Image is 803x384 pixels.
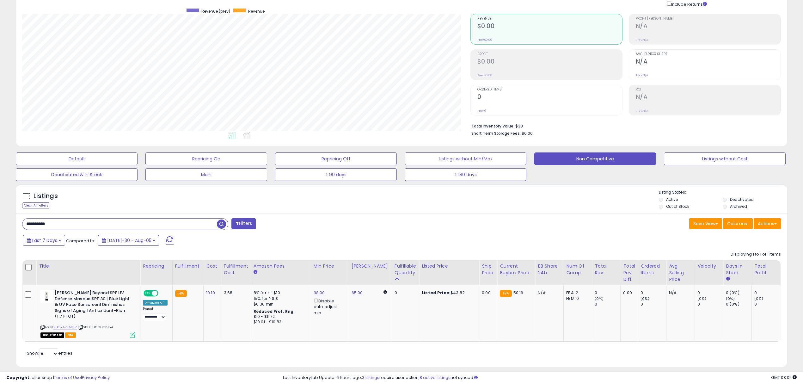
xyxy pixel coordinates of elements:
button: [DATE]-30 - Aug-05 [98,235,159,246]
span: All listings that are currently out of stock and unavailable for purchase on Amazon [40,332,64,338]
div: FBA: 2 [566,290,587,296]
div: Total Rev. [595,263,618,276]
div: Total Rev. Diff. [623,263,635,283]
div: Disable auto adjust min [314,297,344,316]
li: $38 [471,122,776,129]
strong: Copyright [6,375,29,381]
div: 3.68 [224,290,246,296]
a: 38.00 [314,290,325,296]
small: Prev: $0.00 [477,38,492,42]
div: Repricing [143,263,170,269]
h2: 0 [477,93,622,102]
span: Avg. Buybox Share [636,53,781,56]
small: FBA [500,290,512,297]
span: Revenue [248,9,265,14]
div: Days In Stock [726,263,749,276]
div: 0 [641,301,666,307]
b: Total Inventory Value: [471,123,514,129]
div: Listed Price [422,263,476,269]
b: [PERSON_NAME] Beyond SPF UV Defense Masque SPF 30 | Blue Light & UV Face Sunscreen| Diminishes Si... [55,290,132,321]
div: seller snap | | [6,375,110,381]
a: Privacy Policy [82,375,110,381]
b: Listed Price: [422,290,451,296]
a: Terms of Use [54,375,81,381]
button: Repricing Off [275,152,397,165]
span: Ordered Items [477,88,622,91]
span: Show: entries [27,350,72,356]
small: Prev: N/A [636,73,648,77]
div: [PERSON_NAME] [352,263,389,269]
label: Deactivated [730,197,754,202]
a: 19.19 [206,290,215,296]
span: ON [144,291,152,296]
h2: $0.00 [477,22,622,31]
span: [DATE]-30 - Aug-05 [107,237,151,244]
h5: Listings [34,192,58,201]
h2: N/A [636,22,781,31]
label: Out of Stock [666,204,689,209]
div: 0 [595,290,620,296]
button: Listings without Cost [664,152,786,165]
div: 0 [697,290,723,296]
span: | SKU: 1068801954 [78,325,113,330]
div: $0.30 min [254,301,306,307]
span: Compared to: [66,238,95,244]
small: Prev: N/A [636,109,648,113]
span: Profit [PERSON_NAME] [636,17,781,21]
div: BB Share 24h. [538,263,561,276]
div: Cost [206,263,218,269]
small: (0%) [697,296,706,301]
button: Deactivated & In Stock [16,168,138,181]
button: Columns [723,218,753,229]
button: Save View [689,218,722,229]
div: 0 [641,290,666,296]
small: FBA [175,290,187,297]
a: B0C74VKM9R [53,325,77,330]
h2: N/A [636,93,781,102]
button: > 90 days [275,168,397,181]
span: Columns [727,220,747,227]
div: 0 [697,301,723,307]
b: Short Term Storage Fees: [471,131,521,136]
div: 0.00 [623,290,633,296]
h2: $0.00 [477,58,622,66]
div: Displaying 1 to 1 of 1 items [731,251,781,257]
small: Prev: 0 [477,109,486,113]
div: Fulfillment [175,263,201,269]
div: Title [39,263,138,269]
p: Listing States: [659,189,787,195]
div: 0 (0%) [726,301,751,307]
label: Active [666,197,678,202]
img: 217EQvLy+tL._SL40_.jpg [40,290,53,303]
div: Ship Price [482,263,494,276]
div: 0 (0%) [726,290,751,296]
div: Clear All Filters [22,202,50,208]
div: 0 [754,290,780,296]
div: Num of Comp. [566,263,589,276]
div: N/A [669,290,690,296]
div: 0 [595,301,620,307]
span: FBA [65,332,76,338]
small: (0%) [595,296,604,301]
div: Preset: [143,307,168,321]
div: Amazon Fees [254,263,308,269]
span: 2025-08-14 03:01 GMT [771,375,797,381]
div: FBM: 0 [566,296,587,301]
span: Revenue (prev) [201,9,230,14]
div: $10.01 - $10.83 [254,319,306,325]
div: Total Profit [754,263,777,276]
div: Include Returns [662,0,714,8]
div: 0 [395,290,414,296]
button: Default [16,152,138,165]
button: Non Competitive [534,152,656,165]
span: OFF [157,291,168,296]
a: 65.00 [352,290,363,296]
div: 0.00 [482,290,492,296]
button: Last 7 Days [23,235,65,246]
div: Ordered Items [641,263,664,276]
button: Repricing On [145,152,267,165]
button: Listings without Min/Max [405,152,526,165]
span: Profit [477,53,622,56]
button: Main [145,168,267,181]
div: 8% for <= $10 [254,290,306,296]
